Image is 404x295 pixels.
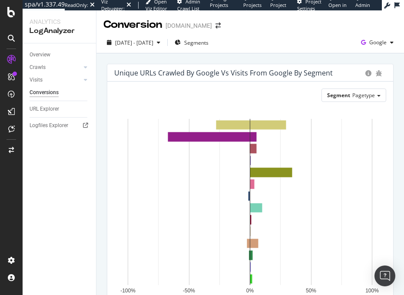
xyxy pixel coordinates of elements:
button: [DATE] - [DATE] [103,36,164,49]
span: Google [369,39,387,46]
span: Projects List [243,2,262,15]
div: Conversions [30,88,59,97]
span: Pagetype [352,92,375,99]
div: Open Intercom Messenger [374,265,395,286]
div: [DOMAIN_NAME] [166,21,212,30]
div: LogAnalyzer [30,26,89,36]
button: Google [358,36,397,49]
div: circle-info [365,70,371,76]
a: Crawls [30,63,81,72]
div: Logfiles Explorer [30,121,68,130]
a: Overview [30,50,90,59]
span: Open in dev [328,2,347,15]
div: ReadOnly: [65,2,88,9]
a: Conversions [30,88,90,97]
span: Segments [184,39,209,46]
span: [DATE] - [DATE] [115,39,153,46]
div: Crawls [30,63,46,72]
a: Logfiles Explorer [30,121,90,130]
div: Visits [30,75,43,85]
text: -100% [120,288,136,294]
text: 50% [306,288,316,294]
button: Segments [171,36,212,49]
div: Overview [30,50,50,59]
span: Admin Page [355,2,370,15]
span: Project Page [270,2,286,15]
text: 100% [365,288,379,294]
a: URL Explorer [30,105,90,114]
div: Analytics [30,17,89,26]
div: URL Explorer [30,105,59,114]
a: Visits [30,75,81,85]
div: Conversion [103,17,162,32]
span: Segment [327,92,350,99]
text: -50% [183,288,195,294]
div: arrow-right-arrow-left [215,23,221,29]
div: bug [376,70,382,76]
div: Unique URLs Crawled by google vs Visits from google by Segment [114,69,333,77]
text: 0% [246,288,254,294]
